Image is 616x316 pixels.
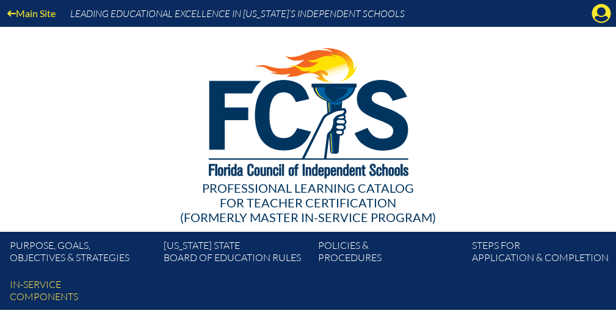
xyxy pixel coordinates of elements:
[220,195,396,210] span: for Teacher Certification
[20,181,596,224] div: Professional Learning Catalog (formerly Master In-service Program)
[592,4,611,23] svg: Manage account
[182,27,434,193] img: FCISlogo221.eps
[2,5,60,21] a: Main Site
[159,237,313,271] a: [US_STATE] StateBoard of Education rules
[313,237,467,271] a: Policies &Procedures
[5,237,159,271] a: Purpose, goals,objectives & strategies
